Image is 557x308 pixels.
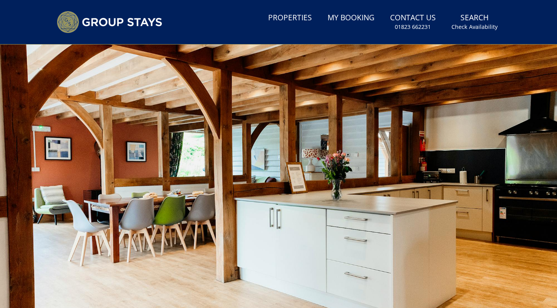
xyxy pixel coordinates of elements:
[57,11,162,33] img: Group Stays
[265,9,315,27] a: Properties
[451,23,498,31] small: Check Availability
[448,9,501,35] a: SearchCheck Availability
[324,9,378,27] a: My Booking
[387,9,439,35] a: Contact Us01823 662231
[395,23,431,31] small: 01823 662231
